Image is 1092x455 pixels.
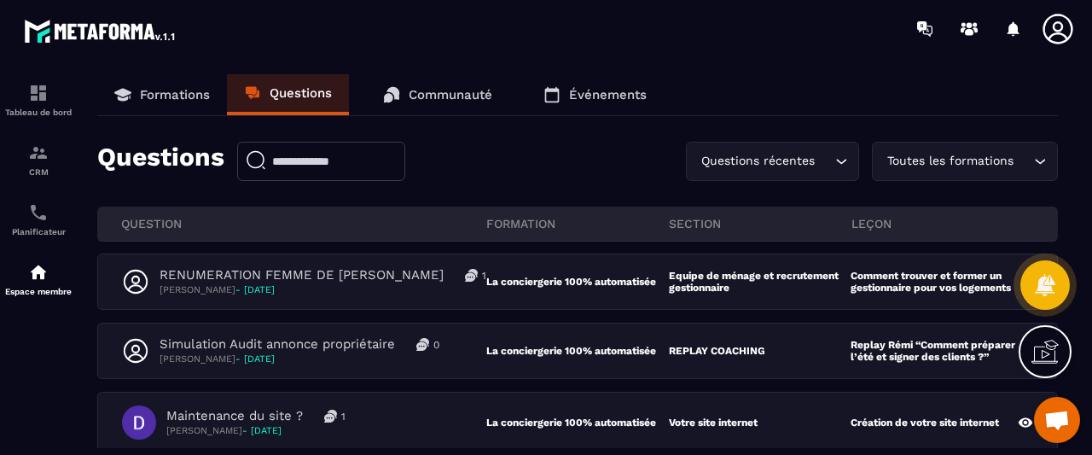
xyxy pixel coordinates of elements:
[686,142,859,181] div: Search for option
[465,269,478,282] img: messages
[486,276,669,288] p: La conciergerie 100% automatisée
[28,202,49,223] img: scheduler
[4,108,73,117] p: Tableau de bord
[97,142,224,181] p: Questions
[526,74,664,115] a: Événements
[486,216,669,231] p: FORMATION
[486,345,669,357] p: La conciergerie 100% automatisée
[242,425,282,436] span: - [DATE]
[669,216,851,231] p: section
[851,270,1025,294] p: Comment trouver et former un gestionnaire pour vos logements
[669,345,765,357] p: REPLAY COACHING
[4,227,73,236] p: Planificateur
[4,167,73,177] p: CRM
[4,190,73,249] a: schedulerschedulerPlanificateur
[160,353,439,365] p: [PERSON_NAME]
[160,336,395,353] p: Simulation Audit annonce propriétaire
[1034,397,1080,443] a: Ouvrir le chat
[227,74,349,115] a: Questions
[324,410,337,423] img: messages
[235,284,275,295] span: - [DATE]
[482,269,486,283] p: 1
[28,143,49,163] img: formation
[235,353,275,365] span: - [DATE]
[4,130,73,190] a: formationformationCRM
[341,410,346,423] p: 1
[669,417,758,429] p: Votre site internet
[433,338,439,352] p: 0
[569,87,647,102] p: Événements
[416,338,429,351] img: messages
[872,142,1058,181] div: Search for option
[697,152,818,171] span: Questions récentes
[409,87,492,102] p: Communauté
[4,70,73,130] a: formationformationTableau de bord
[486,417,669,429] p: La conciergerie 100% automatisée
[1017,152,1030,171] input: Search for option
[851,339,1024,363] p: Replay Rémi “Comment préparer l’été et signer des clients ?”
[818,152,831,171] input: Search for option
[883,152,1017,171] span: Toutes les formations
[160,283,486,296] p: [PERSON_NAME]
[270,85,332,101] p: Questions
[160,267,444,283] p: RENUMERATION FEMME DE [PERSON_NAME]
[4,287,73,296] p: Espace membre
[140,87,210,102] p: Formations
[121,216,486,231] p: QUESTION
[97,74,227,115] a: Formations
[28,262,49,283] img: automations
[851,216,1034,231] p: leçon
[851,417,999,429] p: Création de votre site internet
[366,74,509,115] a: Communauté
[166,424,346,437] p: [PERSON_NAME]
[24,15,177,46] img: logo
[166,408,303,424] p: Maintenance du site ?
[28,83,49,103] img: formation
[669,270,851,294] p: Equipe de ménage et recrutement gestionnaire
[4,249,73,309] a: automationsautomationsEspace membre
